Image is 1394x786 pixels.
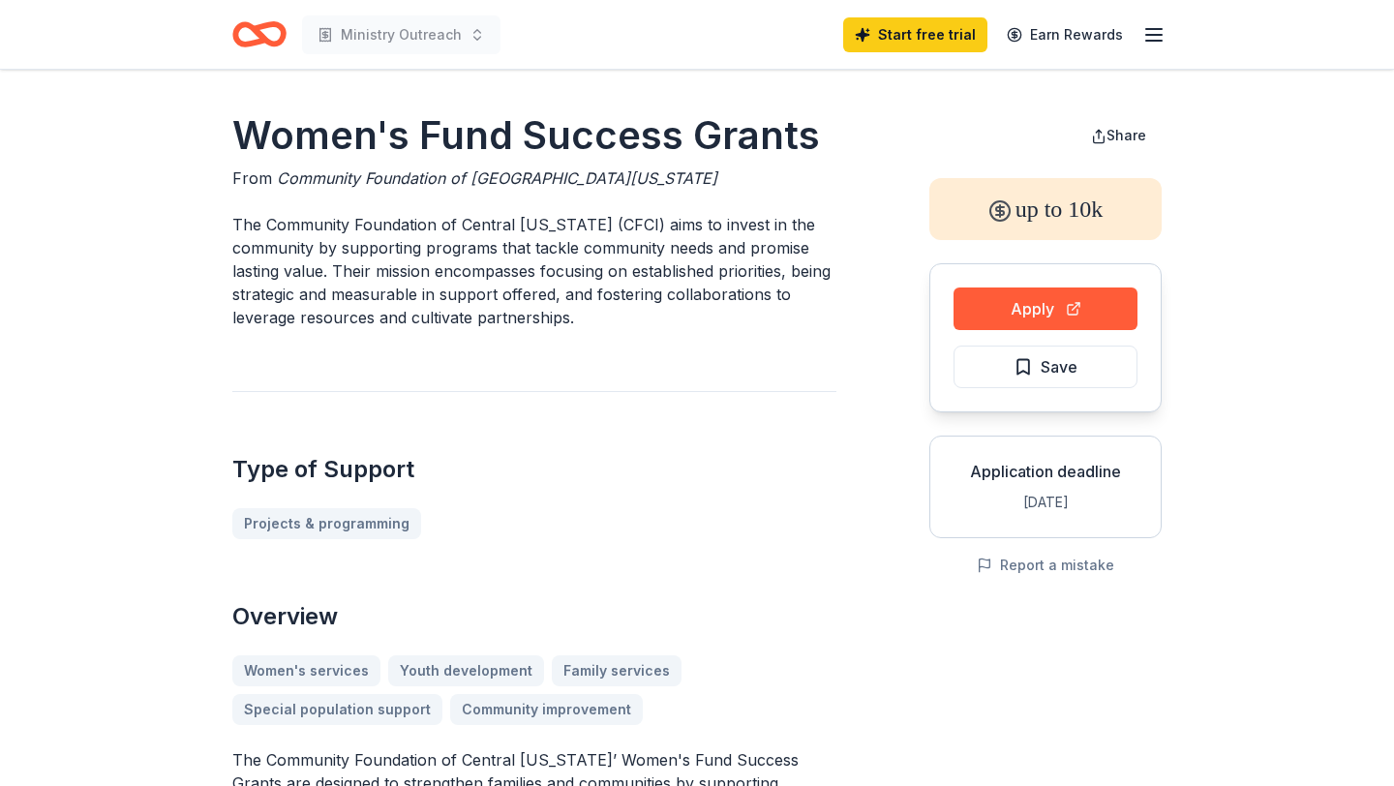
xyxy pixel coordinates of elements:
button: Report a mistake [977,554,1114,577]
h2: Type of Support [232,454,836,485]
h1: Women's Fund Success Grants [232,108,836,163]
span: Save [1041,354,1077,379]
button: Share [1076,116,1162,155]
div: up to 10k [929,178,1162,240]
a: Projects & programming [232,508,421,539]
p: The Community Foundation of Central [US_STATE] (CFCI) aims to invest in the community by supporti... [232,213,836,329]
span: Share [1106,127,1146,143]
h2: Overview [232,601,836,632]
div: From [232,166,836,190]
div: Application deadline [946,460,1145,483]
button: Apply [954,287,1137,330]
span: Community Foundation of [GEOGRAPHIC_DATA][US_STATE] [277,168,717,188]
button: Save [954,346,1137,388]
span: Ministry Outreach [341,23,462,46]
a: Start free trial [843,17,987,52]
button: Ministry Outreach [302,15,500,54]
a: Home [232,12,287,57]
a: Earn Rewards [995,17,1135,52]
div: [DATE] [946,491,1145,514]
